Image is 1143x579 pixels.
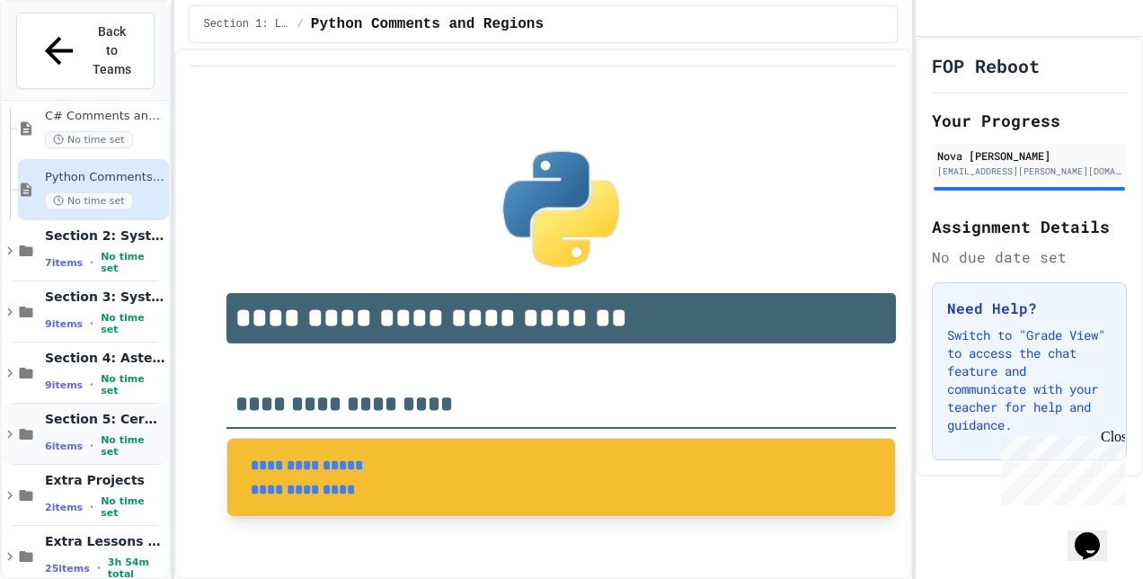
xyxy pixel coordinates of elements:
[932,108,1127,133] h2: Your Progress
[90,439,93,453] span: •
[45,441,83,452] span: 6 items
[297,17,304,31] span: /
[45,257,83,269] span: 7 items
[90,500,93,514] span: •
[947,298,1112,319] h3: Need Help?
[311,13,544,35] span: Python Comments and Regions
[101,312,164,335] span: No time set
[101,434,164,458] span: No time set
[16,13,155,89] button: Back to Teams
[45,502,83,513] span: 2 items
[937,147,1121,164] div: Nova [PERSON_NAME]
[932,246,1127,268] div: No due date set
[101,495,164,519] span: No time set
[947,326,1112,434] p: Switch to "Grade View" to access the chat feature and communicate with your teacher for help and ...
[204,17,290,31] span: Section 1: Launch Sequence
[994,429,1125,505] iframe: chat widget
[932,214,1127,239] h2: Assignment Details
[45,563,90,575] span: 25 items
[101,373,164,396] span: No time set
[90,316,93,331] span: •
[45,289,165,305] span: Section 3: System Failures
[101,251,164,274] span: No time set
[45,227,165,244] span: Section 2: System Control
[45,318,83,330] span: 9 items
[45,350,165,366] span: Section 4: Asteroid Belt
[45,472,165,488] span: Extra Projects
[45,192,133,209] span: No time set
[932,53,1040,78] h1: FOP Reboot
[45,109,165,124] span: C# Comments and Regions
[91,22,133,79] span: Back to Teams
[45,170,165,185] span: Python Comments and Regions
[45,411,165,427] span: Section 5: Ceres Docking and Repairs
[97,561,101,575] span: •
[45,379,83,391] span: 9 items
[90,255,93,270] span: •
[45,533,165,549] span: Extra Lessons and Practice Python
[45,131,133,148] span: No time set
[937,165,1121,178] div: [EMAIL_ADDRESS][PERSON_NAME][DOMAIN_NAME]
[1068,507,1125,561] iframe: chat widget
[7,7,124,114] div: Chat with us now!Close
[90,378,93,392] span: •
